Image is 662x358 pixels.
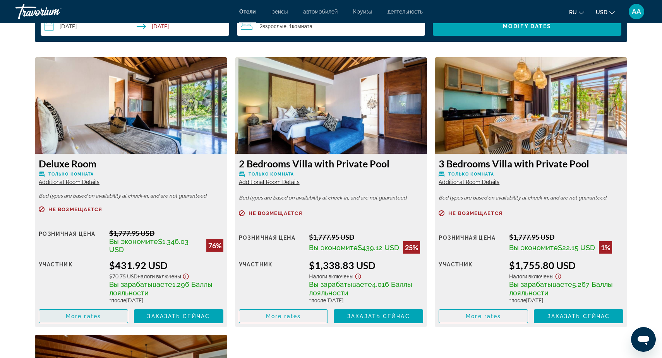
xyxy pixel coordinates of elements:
[509,233,623,241] div: $1,777.95 USD
[39,193,223,199] p: Bed types are based on availability at check-in, and are not guaranteed.
[239,309,328,323] button: More rates
[237,17,425,36] button: Travelers: 2 adults, 0 children
[262,23,286,29] span: Взрослые
[334,309,423,323] button: Заказать сейчас
[109,259,223,271] div: $431.92 USD
[439,259,503,303] div: участник
[388,9,423,15] a: деятельность
[558,244,595,252] span: $22.15 USD
[286,23,312,29] span: , 1
[596,7,615,18] button: Change currency
[111,297,126,303] span: после
[448,211,502,216] span: Не возмещается
[358,244,399,252] span: $439.12 USD
[439,158,623,169] h3: 3 Bedrooms Villa with Private Pool
[66,313,101,319] span: More rates
[39,309,128,323] button: More rates
[239,259,304,303] div: участник
[433,17,621,36] button: Modify Dates
[39,158,223,169] h3: Deluxe Room
[403,241,420,254] div: 25%
[439,233,503,254] div: Розничная цена
[509,273,554,280] span: Налоги включены
[235,57,427,154] img: 2 Bedrooms Villa with Private Pool
[48,207,102,212] span: Не возмещается
[439,179,499,185] span: Additional Room Details
[239,195,424,201] p: Bed types are based on availability at check-in, and are not guaranteed.
[147,313,210,319] span: Заказать сейчас
[181,271,190,280] button: Show Taxes and Fees disclaimer
[134,309,223,323] button: Заказать сейчас
[39,259,103,303] div: участник
[509,297,623,303] div: * [DATE]
[599,241,612,254] div: 1%
[439,309,528,323] button: More rates
[632,8,641,15] span: AA
[266,313,301,319] span: More rates
[239,179,300,185] span: Additional Room Details
[353,9,372,15] a: Круизы
[249,172,294,177] span: Только комната
[41,17,229,36] button: Select check in and out date
[309,233,423,241] div: $1,777.95 USD
[435,57,627,154] img: 3 Bedrooms Villa with Private Pool
[554,271,563,280] button: Show Taxes and Fees disclaimer
[239,233,304,254] div: Розничная цена
[309,280,372,288] span: Вы зарабатываете
[309,273,353,280] span: Налоги включены
[309,259,423,271] div: $1,338.83 USD
[309,297,423,303] div: * [DATE]
[35,57,227,154] img: Deluxe Room
[15,2,93,22] a: Travorium
[109,280,172,288] span: Вы зарабатываете
[48,172,94,177] span: Только комната
[109,297,223,303] div: * [DATE]
[109,237,158,245] span: Вы экономите
[309,280,412,297] span: 4,016 Баллы лояльности
[347,313,410,319] span: Заказать сейчас
[309,244,358,252] span: Вы экономите
[249,211,302,216] span: Не возмещается
[303,9,338,15] a: автомобилей
[569,7,584,18] button: Change language
[239,9,256,15] a: Отели
[292,23,312,29] span: Комната
[509,244,558,252] span: Вы экономите
[41,17,621,36] div: Search widget
[547,313,610,319] span: Заказать сейчас
[138,273,182,280] span: Налоги включены
[109,237,189,254] span: $1,346.03 USD
[509,259,623,271] div: $1,755.80 USD
[509,280,572,288] span: Вы зарабатываете
[353,271,363,280] button: Show Taxes and Fees disclaimer
[534,309,623,323] button: Заказать сейчас
[596,9,607,15] span: USD
[206,239,223,252] div: 76%
[509,280,613,297] span: 5,267 Баллы лояльности
[569,9,577,15] span: ru
[511,297,526,303] span: после
[39,179,99,185] span: Additional Room Details
[503,23,551,29] span: Modify Dates
[259,23,286,29] span: 2
[439,195,623,201] p: Bed types are based on availability at check-in, and are not guaranteed.
[109,229,223,237] div: $1,777.95 USD
[448,172,494,177] span: Только комната
[311,297,326,303] span: после
[39,229,103,254] div: Розничная цена
[271,9,288,15] a: рейсы
[239,158,424,169] h3: 2 Bedrooms Villa with Private Pool
[626,3,647,20] button: User Menu
[466,313,501,319] span: More rates
[631,327,656,352] iframe: Кнопка запуска окна обмена сообщениями
[109,280,213,297] span: 1,296 Баллы лояльности
[109,273,138,280] span: $70.75 USD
